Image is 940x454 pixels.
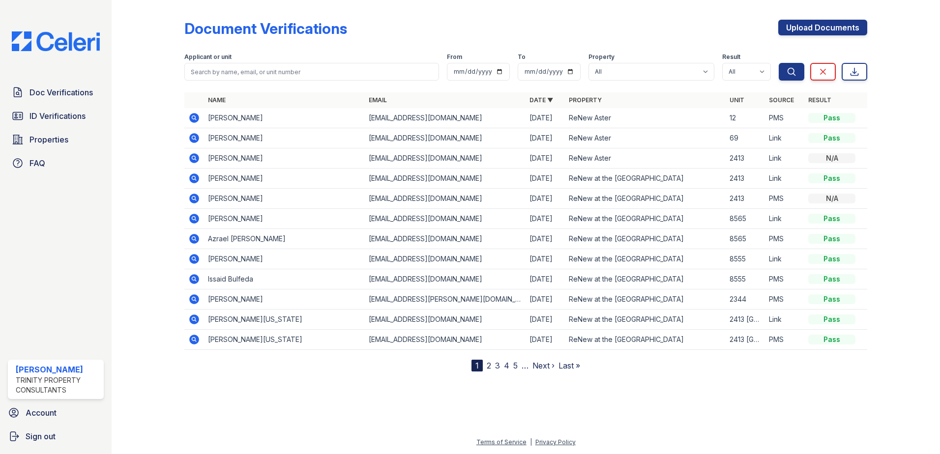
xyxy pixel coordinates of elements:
[765,108,804,128] td: PMS
[365,229,526,249] td: [EMAIL_ADDRESS][DOMAIN_NAME]
[8,130,104,149] a: Properties
[526,108,565,128] td: [DATE]
[565,229,726,249] td: ReNew at the [GEOGRAPHIC_DATA]
[29,86,93,98] span: Doc Verifications
[487,361,491,370] a: 2
[726,310,765,330] td: 2413 [GEOGRAPHIC_DATA]
[565,310,726,330] td: ReNew at the [GEOGRAPHIC_DATA]
[529,96,553,104] a: Date ▼
[26,407,57,419] span: Account
[4,426,108,446] button: Sign out
[726,169,765,189] td: 2413
[26,430,56,442] span: Sign out
[569,96,602,104] a: Property
[530,438,532,446] div: |
[204,249,365,269] td: [PERSON_NAME]
[808,113,855,123] div: Pass
[8,153,104,173] a: FAQ
[204,310,365,330] td: [PERSON_NAME][US_STATE]
[204,108,365,128] td: [PERSON_NAME]
[565,269,726,289] td: ReNew at the [GEOGRAPHIC_DATA]
[447,53,462,61] label: From
[29,157,45,169] span: FAQ
[808,274,855,284] div: Pass
[808,194,855,203] div: N/A
[526,148,565,169] td: [DATE]
[726,189,765,209] td: 2413
[513,361,518,370] a: 5
[184,53,232,61] label: Applicant or unit
[4,403,108,423] a: Account
[808,254,855,264] div: Pass
[765,310,804,330] td: Link
[526,209,565,229] td: [DATE]
[204,128,365,148] td: [PERSON_NAME]
[365,189,526,209] td: [EMAIL_ADDRESS][DOMAIN_NAME]
[726,269,765,289] td: 8555
[365,310,526,330] td: [EMAIL_ADDRESS][DOMAIN_NAME]
[730,96,744,104] a: Unit
[726,128,765,148] td: 69
[29,110,86,122] span: ID Verifications
[16,375,100,395] div: Trinity Property Consultants
[365,148,526,169] td: [EMAIL_ADDRESS][DOMAIN_NAME]
[726,209,765,229] td: 8565
[765,289,804,310] td: PMS
[769,96,794,104] a: Source
[765,229,804,249] td: PMS
[726,229,765,249] td: 8565
[471,360,483,371] div: 1
[532,361,555,370] a: Next ›
[558,361,580,370] a: Last »
[8,83,104,102] a: Doc Verifications
[365,289,526,310] td: [EMAIL_ADDRESS][PERSON_NAME][DOMAIN_NAME]
[204,209,365,229] td: [PERSON_NAME]
[495,361,500,370] a: 3
[476,438,527,446] a: Terms of Service
[808,133,855,143] div: Pass
[765,249,804,269] td: Link
[726,330,765,350] td: 2413 [GEOGRAPHIC_DATA]
[778,20,867,35] a: Upload Documents
[365,249,526,269] td: [EMAIL_ADDRESS][DOMAIN_NAME]
[526,169,565,189] td: [DATE]
[29,134,68,145] span: Properties
[808,314,855,324] div: Pass
[365,108,526,128] td: [EMAIL_ADDRESS][DOMAIN_NAME]
[565,169,726,189] td: ReNew at the [GEOGRAPHIC_DATA]
[204,148,365,169] td: [PERSON_NAME]
[726,108,765,128] td: 12
[526,269,565,289] td: [DATE]
[765,169,804,189] td: Link
[365,169,526,189] td: [EMAIL_ADDRESS][DOMAIN_NAME]
[526,229,565,249] td: [DATE]
[365,209,526,229] td: [EMAIL_ADDRESS][DOMAIN_NAME]
[808,153,855,163] div: N/A
[765,209,804,229] td: Link
[365,128,526,148] td: [EMAIL_ADDRESS][DOMAIN_NAME]
[565,330,726,350] td: ReNew at the [GEOGRAPHIC_DATA]
[365,330,526,350] td: [EMAIL_ADDRESS][DOMAIN_NAME]
[765,189,804,209] td: PMS
[184,63,439,81] input: Search by name, email, or unit number
[208,96,226,104] a: Name
[565,249,726,269] td: ReNew at the [GEOGRAPHIC_DATA]
[765,330,804,350] td: PMS
[204,289,365,310] td: [PERSON_NAME]
[526,289,565,310] td: [DATE]
[4,31,108,51] img: CE_Logo_Blue-a8612792a0a2168367f1c8372b55b34899dd931a85d93a1a3d3e32e68fde9ad4.png
[808,234,855,244] div: Pass
[518,53,526,61] label: To
[204,229,365,249] td: Azrael [PERSON_NAME]
[808,294,855,304] div: Pass
[808,96,831,104] a: Result
[526,128,565,148] td: [DATE]
[369,96,387,104] a: Email
[726,289,765,310] td: 2344
[726,148,765,169] td: 2413
[765,269,804,289] td: PMS
[726,249,765,269] td: 8555
[204,169,365,189] td: [PERSON_NAME]
[722,53,740,61] label: Result
[808,335,855,344] div: Pass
